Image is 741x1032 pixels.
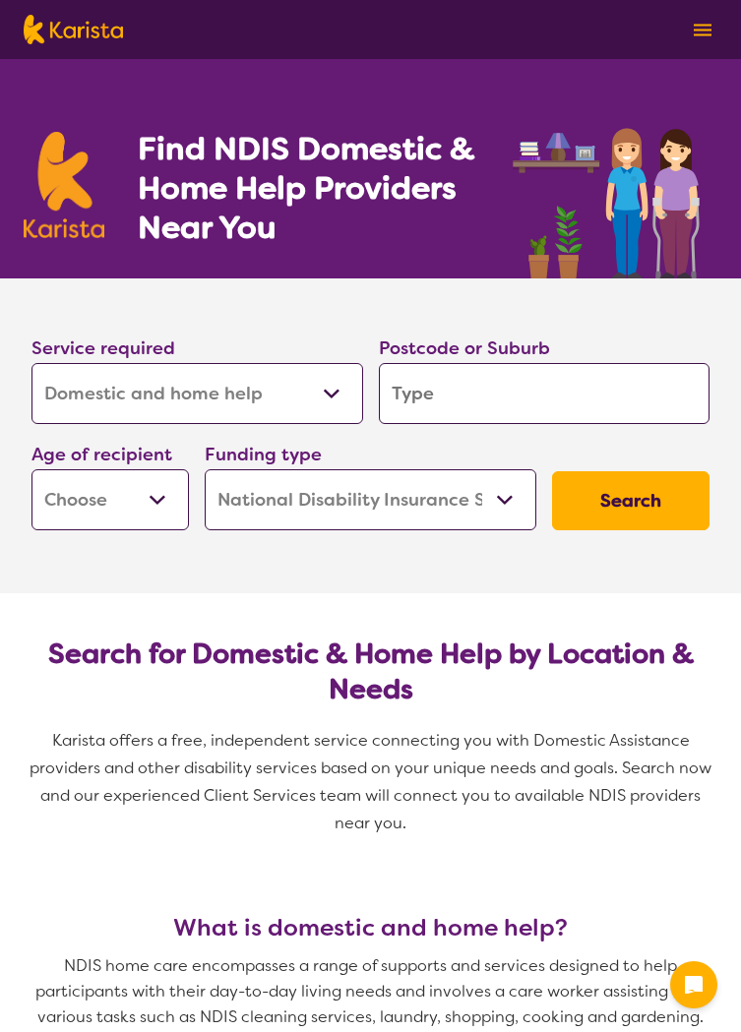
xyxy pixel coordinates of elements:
span: Karista offers a free, independent service connecting you with Domestic Assistance providers and ... [30,730,715,833]
h1: Find NDIS Domestic & Home Help Providers Near You [138,129,487,247]
label: Funding type [205,443,322,466]
label: Postcode or Suburb [379,336,550,360]
button: Search [552,471,710,530]
img: Karista logo [24,132,104,238]
img: menu [694,24,711,36]
img: Karista logo [24,15,123,44]
img: domestic-help [507,106,717,278]
h3: What is domestic and home help? [24,914,717,941]
label: Age of recipient [31,443,172,466]
h2: Search for Domestic & Home Help by Location & Needs [47,637,694,707]
input: Type [379,363,710,424]
label: Service required [31,336,175,360]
